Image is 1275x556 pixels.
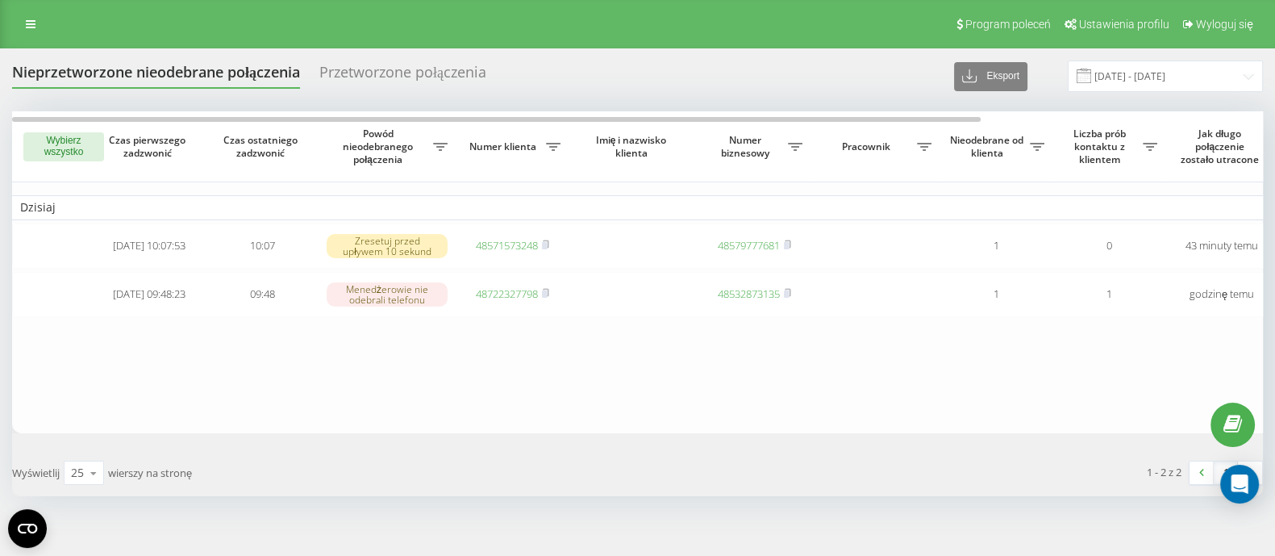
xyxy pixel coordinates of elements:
[1052,272,1165,317] td: 1
[1178,128,1265,165] span: Jak długo połączenie zostało utracone
[464,140,546,153] span: Numer klienta
[219,134,306,159] span: Czas ostatniego zadzwonić
[93,224,206,269] td: [DATE] 10:07:53
[106,134,193,159] span: Czas pierwszego zadzwonić
[718,238,780,253] a: 48579777681
[12,64,300,89] div: Nieprzetworzone nieodebrane połączenia
[940,224,1052,269] td: 1
[93,272,206,317] td: [DATE] 09:48:23
[718,286,780,301] a: 48532873135
[948,134,1030,159] span: Nieodebrane od klienta
[706,134,788,159] span: Numer biznesowy
[819,140,917,153] span: Pracownik
[319,64,486,89] div: Przetworzone połączenia
[940,272,1052,317] td: 1
[206,224,319,269] td: 10:07
[954,62,1027,91] button: Eksport
[476,286,538,301] a: 48722327798
[327,282,448,307] div: Menedżerowie nie odebrali telefonu
[12,466,60,480] span: Wyświetlij
[1196,18,1253,31] span: Wyloguj się
[1220,465,1259,504] div: Open Intercom Messenger
[327,234,448,258] div: Zresetuj przed upływem 10 sekund
[1079,18,1169,31] span: Ustawienia profilu
[327,128,433,165] span: Powód nieodebranego połączenia
[1214,462,1238,484] a: 1
[71,465,84,481] div: 25
[8,509,47,548] button: Open CMP widget
[965,18,1051,31] span: Program poleceń
[476,238,538,253] a: 48571573248
[1147,464,1181,480] div: 1 - 2 z 2
[206,272,319,317] td: 09:48
[23,132,104,161] button: Wybierz wszystko
[1052,224,1165,269] td: 0
[108,466,192,480] span: wierszy na stronę
[582,134,684,159] span: Imię i nazwisko klienta
[1060,128,1143,165] span: Liczba prób kontaktu z klientem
